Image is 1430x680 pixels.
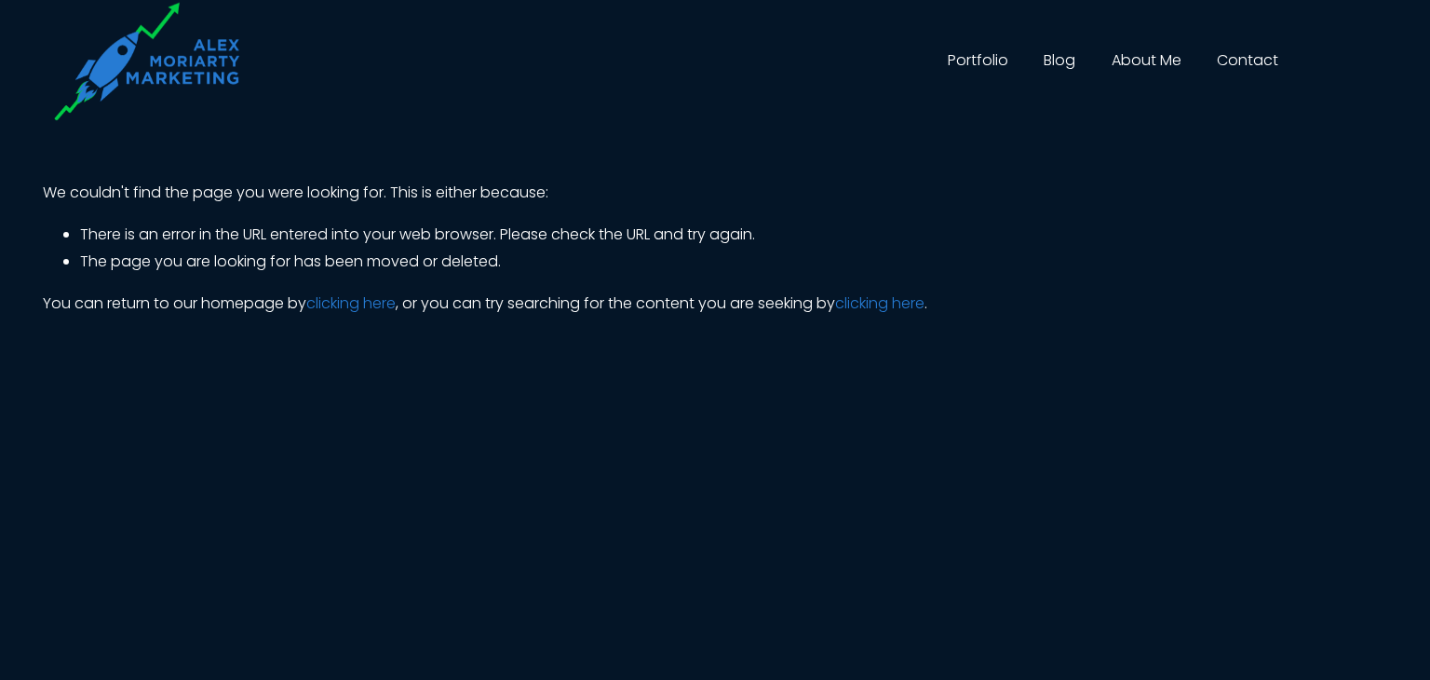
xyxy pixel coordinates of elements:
[43,137,1387,207] p: We couldn't find the page you were looking for. This is either because:
[1369,52,1387,71] a: LinkedIn
[835,292,924,314] a: clicking here
[1112,47,1181,76] a: About Me
[948,47,1008,76] a: Portfolio
[80,222,1387,249] li: There is an error in the URL entered into your web browser. Please check the URL and try again.
[43,291,1387,318] p: You can return to our homepage by , or you can try searching for the content you are seeking by .
[1315,52,1333,71] a: Twitter
[43,2,281,121] img: AlexMoriarty
[1217,47,1278,76] a: Contact
[80,249,1387,276] li: The page you are looking for has been moved or deleted.
[1044,47,1075,76] a: Blog
[306,292,396,314] a: clicking here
